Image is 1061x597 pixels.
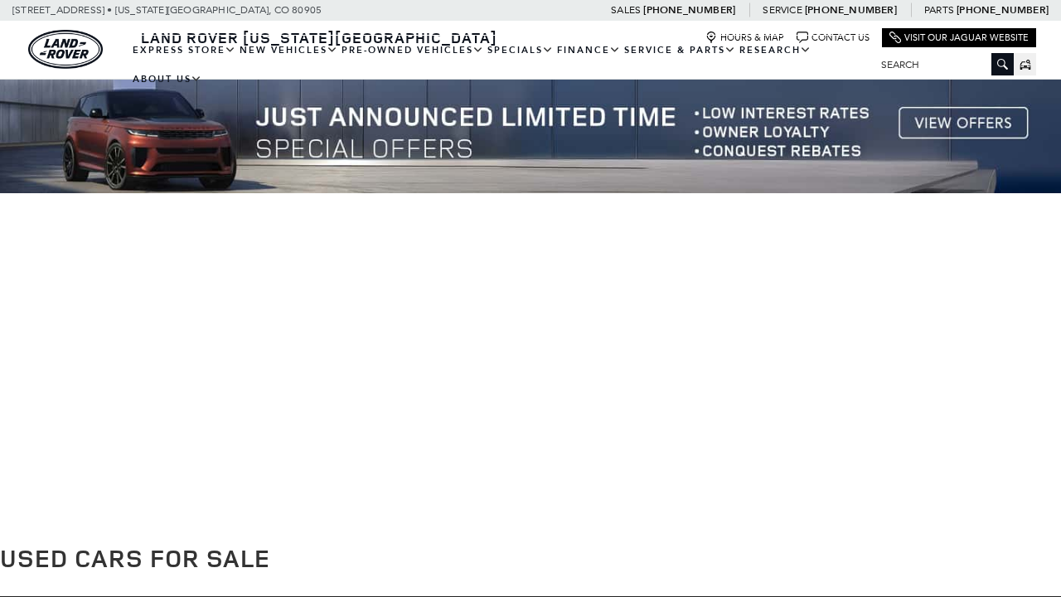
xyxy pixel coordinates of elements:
[340,36,486,65] a: Pre-Owned Vehicles
[141,27,497,47] span: Land Rover [US_STATE][GEOGRAPHIC_DATA]
[805,3,897,17] a: [PHONE_NUMBER]
[12,4,322,16] a: [STREET_ADDRESS] • [US_STATE][GEOGRAPHIC_DATA], CO 80905
[555,36,623,65] a: Finance
[131,36,869,94] nav: Main Navigation
[924,4,954,16] span: Parts
[869,55,1014,75] input: Search
[797,32,870,44] a: Contact Us
[957,3,1049,17] a: [PHONE_NUMBER]
[738,36,813,65] a: Research
[486,36,555,65] a: Specials
[643,3,735,17] a: [PHONE_NUMBER]
[131,65,204,94] a: About Us
[131,36,238,65] a: EXPRESS STORE
[889,32,1029,44] a: Visit Our Jaguar Website
[131,27,507,47] a: Land Rover [US_STATE][GEOGRAPHIC_DATA]
[28,30,103,69] a: land-rover
[28,30,103,69] img: Land Rover
[763,4,802,16] span: Service
[623,36,738,65] a: Service & Parts
[705,32,784,44] a: Hours & Map
[238,36,340,65] a: New Vehicles
[611,4,641,16] span: Sales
